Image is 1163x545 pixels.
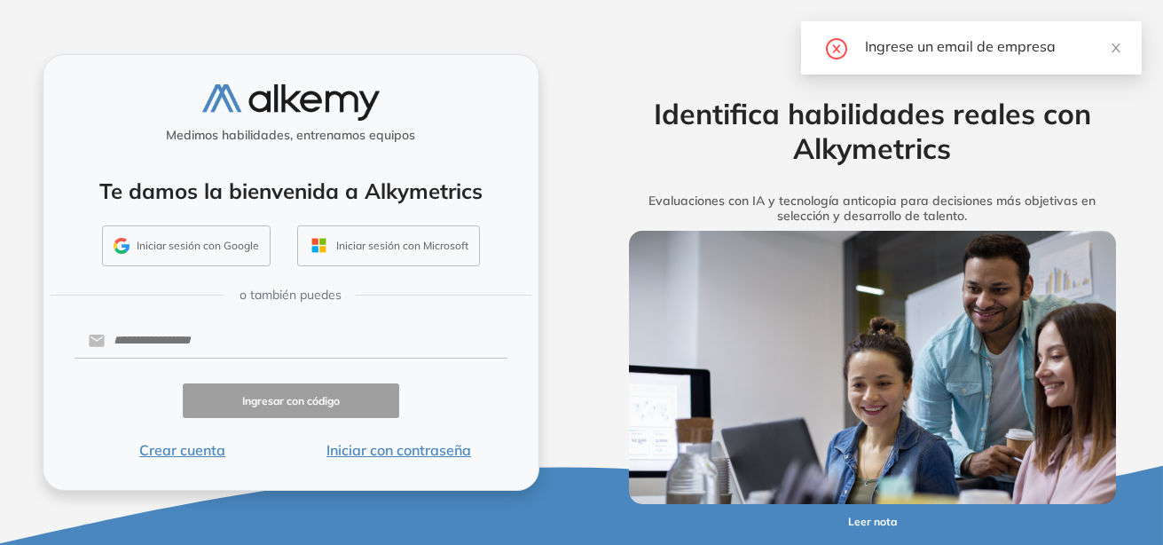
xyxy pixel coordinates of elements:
[1110,42,1122,54] span: close
[865,36,1120,57] div: Ingrese un email de empresa
[291,439,507,461] button: Iniciar con contraseña
[114,238,130,254] img: GMAIL_ICON
[602,97,1143,165] h2: Identifica habilidades reales con Alkymetrics
[102,225,271,266] button: Iniciar sesión con Google
[75,439,291,461] button: Crear cuenta
[67,178,515,204] h4: Te damos la bienvenida a Alkymetrics
[826,36,847,59] span: close-circle
[240,286,342,304] span: o también puedes
[202,84,380,121] img: logo-alkemy
[629,231,1116,505] img: img-more-info
[309,235,329,256] img: OUTLOOK_ICON
[51,128,531,143] h5: Medimos habilidades, entrenamos equipos
[183,383,399,418] button: Ingresar con código
[297,225,480,266] button: Iniciar sesión con Microsoft
[602,194,1143,224] h5: Evaluaciones con IA y tecnología anticopia para decisiones más objetivas en selección y desarroll...
[805,504,939,539] button: Leer nota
